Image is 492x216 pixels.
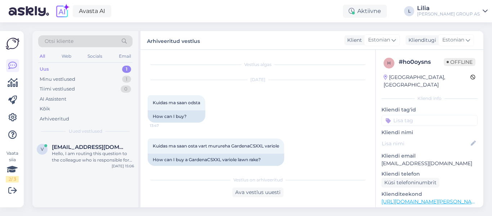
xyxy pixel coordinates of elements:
div: Aktiivne [343,5,387,18]
span: Offline [444,58,475,66]
p: [EMAIL_ADDRESS][DOMAIN_NAME] [381,160,478,167]
a: Avasta AI [73,5,111,17]
img: Askly Logo [6,37,19,50]
div: L [404,6,414,16]
div: How can I buy? [148,110,205,123]
span: Estonian [368,36,390,44]
div: AI Assistent [40,96,66,103]
div: [DATE] [148,76,368,83]
span: h [387,60,391,66]
span: Kuidas ma saan odsta [153,100,200,105]
span: v [41,146,44,152]
a: Lilia[PERSON_NAME] GROUP AS [417,5,488,17]
div: Email [117,52,133,61]
div: Küsi telefoninumbrit [381,178,439,188]
div: 1 [122,66,131,73]
span: 13:47 [150,123,177,128]
div: Klienditugi [406,36,436,44]
div: [DATE] 15:06 [112,163,134,169]
div: Hello, I am routing this question to the colleague who is responsible for this topic. The reply m... [52,150,134,163]
div: [GEOGRAPHIC_DATA], [GEOGRAPHIC_DATA] [384,74,470,89]
span: Vestlus on arhiveeritud [233,177,283,183]
a: [URL][DOMAIN_NAME][PERSON_NAME] [381,198,481,205]
span: vombat7@gmail.com [52,144,127,150]
div: Socials [86,52,104,61]
div: Kõik [40,105,50,113]
input: Lisa tag [381,115,478,126]
div: Web [60,52,73,61]
span: Uued vestlused [69,128,102,135]
p: Kliendi telefon [381,170,478,178]
div: How can I buy a GardenaCSXXL variole lawn rake? [148,154,284,166]
div: All [38,52,46,61]
input: Lisa nimi [382,140,469,147]
div: 0 [121,85,131,93]
span: Kuidas ma saan osta vart murureha GardenaCSXXL variole [153,143,279,149]
div: # ho0oysns [399,58,444,66]
p: Kliendi email [381,152,478,160]
div: 2 / 3 [6,176,19,182]
div: [PERSON_NAME] GROUP AS [417,11,480,17]
div: Arhiveeritud [40,115,69,123]
div: 1 [122,76,131,83]
div: Vaata siia [6,150,19,182]
div: Uus [40,66,49,73]
p: Klienditeekond [381,190,478,198]
div: Ava vestlus uuesti [232,188,283,197]
span: Otsi kliente [45,38,73,45]
div: Lilia [417,5,480,11]
img: explore-ai [55,4,70,19]
div: Kliendi info [381,95,478,102]
p: Kliendi nimi [381,129,478,136]
div: Minu vestlused [40,76,75,83]
label: Arhiveeritud vestlus [147,35,200,45]
p: Kliendi tag'id [381,106,478,114]
span: Estonian [442,36,464,44]
div: Vestlus algas [148,61,368,68]
div: Tiimi vestlused [40,85,75,93]
div: Klient [344,36,362,44]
